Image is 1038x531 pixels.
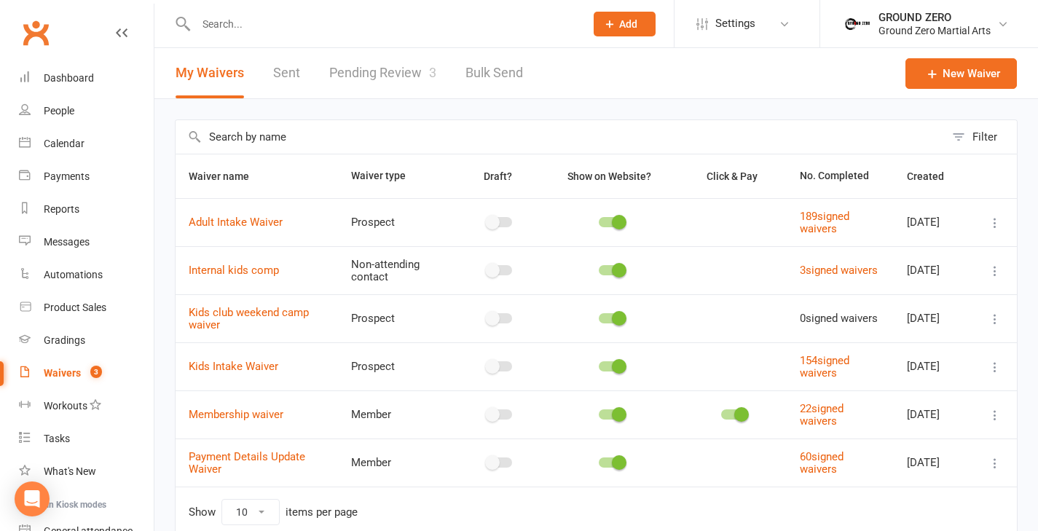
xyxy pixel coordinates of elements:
[44,105,74,117] div: People
[800,312,878,325] span: 0 signed waivers
[894,294,973,342] td: [DATE]
[189,264,279,277] a: Internal kids comp
[44,203,79,215] div: Reports
[44,400,87,412] div: Workouts
[945,120,1017,154] button: Filter
[189,360,278,373] a: Kids Intake Waiver
[905,58,1017,89] a: New Waiver
[19,62,154,95] a: Dashboard
[19,291,154,324] a: Product Sales
[44,236,90,248] div: Messages
[44,138,84,149] div: Calendar
[19,324,154,357] a: Gradings
[429,65,436,80] span: 3
[176,120,945,154] input: Search by name
[338,198,458,246] td: Prospect
[800,450,844,476] a: 60signed waivers
[176,48,244,98] button: My Waivers
[17,15,54,51] a: Clubworx
[894,246,973,294] td: [DATE]
[19,127,154,160] a: Calendar
[972,128,997,146] div: Filter
[894,390,973,438] td: [DATE]
[189,216,283,229] a: Adult Intake Waiver
[707,170,758,182] span: Click & Pay
[338,390,458,438] td: Member
[189,450,305,476] a: Payment Details Update Waiver
[693,168,774,185] button: Click & Pay
[189,499,358,525] div: Show
[471,168,528,185] button: Draft?
[594,12,656,36] button: Add
[19,259,154,291] a: Automations
[44,433,70,444] div: Tasks
[465,48,523,98] a: Bulk Send
[894,342,973,390] td: [DATE]
[189,170,265,182] span: Waiver name
[19,226,154,259] a: Messages
[894,198,973,246] td: [DATE]
[19,160,154,193] a: Payments
[44,367,81,379] div: Waivers
[878,11,991,24] div: GROUND ZERO
[15,481,50,516] div: Open Intercom Messenger
[44,465,96,477] div: What's New
[19,357,154,390] a: Waivers 3
[44,302,106,313] div: Product Sales
[567,170,651,182] span: Show on Website?
[800,354,849,379] a: 154signed waivers
[800,210,849,235] a: 189signed waivers
[907,168,960,185] button: Created
[19,422,154,455] a: Tasks
[19,455,154,488] a: What's New
[338,342,458,390] td: Prospect
[19,95,154,127] a: People
[192,14,575,34] input: Search...
[715,7,755,40] span: Settings
[44,72,94,84] div: Dashboard
[484,170,512,182] span: Draft?
[19,390,154,422] a: Workouts
[19,193,154,226] a: Reports
[554,168,667,185] button: Show on Website?
[800,402,844,428] a: 22signed waivers
[338,438,458,487] td: Member
[273,48,300,98] a: Sent
[878,24,991,37] div: Ground Zero Martial Arts
[338,294,458,342] td: Prospect
[787,154,894,198] th: No. Completed
[907,170,960,182] span: Created
[329,48,436,98] a: Pending Review3
[90,366,102,378] span: 3
[338,246,458,294] td: Non-attending contact
[189,408,283,421] a: Membership waiver
[44,170,90,182] div: Payments
[842,9,871,39] img: thumb_image1749514215.png
[894,438,973,487] td: [DATE]
[286,506,358,519] div: items per page
[338,154,458,198] th: Waiver type
[44,334,85,346] div: Gradings
[619,18,637,30] span: Add
[189,306,309,331] a: Kids club weekend camp waiver
[189,168,265,185] button: Waiver name
[44,269,103,280] div: Automations
[800,264,878,277] a: 3signed waivers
